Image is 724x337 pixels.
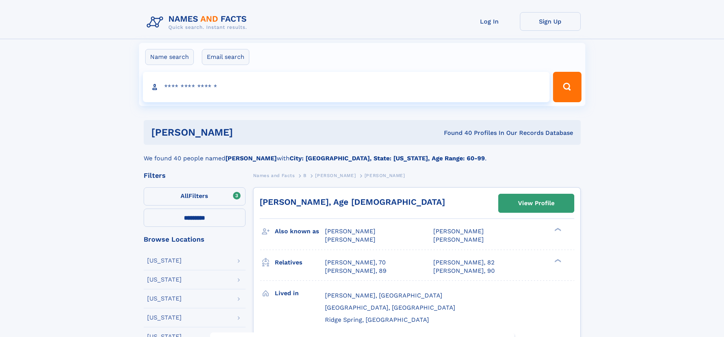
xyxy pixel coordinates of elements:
[338,129,573,137] div: Found 40 Profiles In Our Records Database
[325,228,375,235] span: [PERSON_NAME]
[325,267,387,275] a: [PERSON_NAME], 89
[144,187,246,206] label: Filters
[303,171,307,180] a: B
[144,236,246,243] div: Browse Locations
[143,72,550,102] input: search input
[325,316,429,323] span: Ridge Spring, [GEOGRAPHIC_DATA]
[315,173,356,178] span: [PERSON_NAME]
[147,277,182,283] div: [US_STATE]
[553,258,562,263] div: ❯
[290,155,485,162] b: City: [GEOGRAPHIC_DATA], State: [US_STATE], Age Range: 60-99
[433,236,484,243] span: [PERSON_NAME]
[433,258,494,267] a: [PERSON_NAME], 82
[151,128,339,137] h1: [PERSON_NAME]
[260,197,445,207] a: [PERSON_NAME], Age [DEMOGRAPHIC_DATA]
[275,256,325,269] h3: Relatives
[147,296,182,302] div: [US_STATE]
[325,292,442,299] span: [PERSON_NAME], [GEOGRAPHIC_DATA]
[303,173,307,178] span: B
[364,173,405,178] span: [PERSON_NAME]
[144,172,246,179] div: Filters
[225,155,277,162] b: [PERSON_NAME]
[145,49,194,65] label: Name search
[325,258,386,267] a: [PERSON_NAME], 70
[275,225,325,238] h3: Also known as
[520,12,581,31] a: Sign Up
[553,72,581,102] button: Search Button
[325,236,375,243] span: [PERSON_NAME]
[275,287,325,300] h3: Lived in
[315,171,356,180] a: [PERSON_NAME]
[202,49,249,65] label: Email search
[147,315,182,321] div: [US_STATE]
[433,228,484,235] span: [PERSON_NAME]
[144,12,253,33] img: Logo Names and Facts
[181,192,189,199] span: All
[253,171,295,180] a: Names and Facts
[459,12,520,31] a: Log In
[433,267,495,275] a: [PERSON_NAME], 90
[553,227,562,232] div: ❯
[518,195,554,212] div: View Profile
[144,145,581,163] div: We found 40 people named with .
[147,258,182,264] div: [US_STATE]
[325,304,455,311] span: [GEOGRAPHIC_DATA], [GEOGRAPHIC_DATA]
[499,194,574,212] a: View Profile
